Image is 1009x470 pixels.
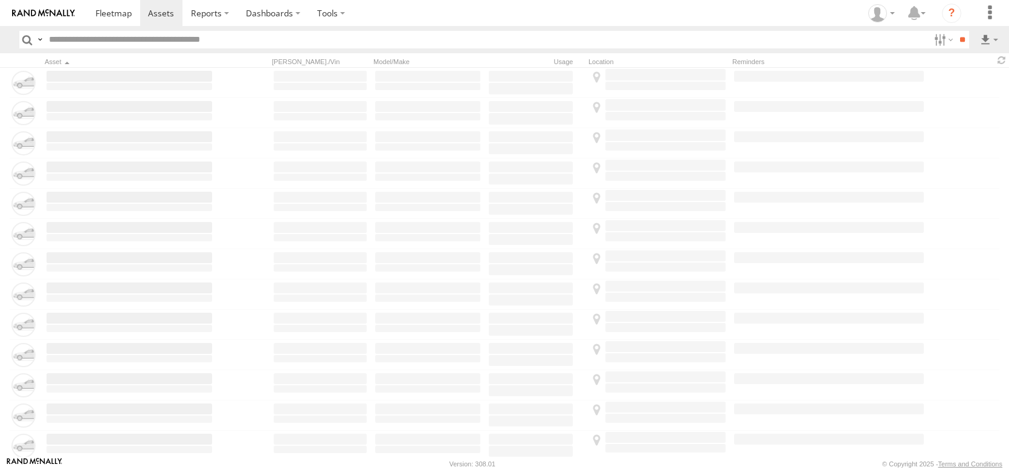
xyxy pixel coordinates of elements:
label: Search Query [35,31,45,48]
span: Refresh [994,54,1009,66]
div: Version: 308.01 [450,460,495,468]
a: Terms and Conditions [938,460,1002,468]
a: Visit our Website [7,458,62,470]
div: Location [588,57,727,66]
div: © Copyright 2025 - [882,460,1002,468]
div: Reminders [732,57,868,66]
div: Model/Make [373,57,482,66]
i: ? [942,4,961,23]
img: rand-logo.svg [12,9,75,18]
div: Usage [487,57,584,66]
label: Search Filter Options [929,31,955,48]
div: Dennis Braga [864,4,899,22]
div: [PERSON_NAME]./Vin [272,57,369,66]
label: Export results as... [979,31,999,48]
div: Click to Sort [45,57,214,66]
